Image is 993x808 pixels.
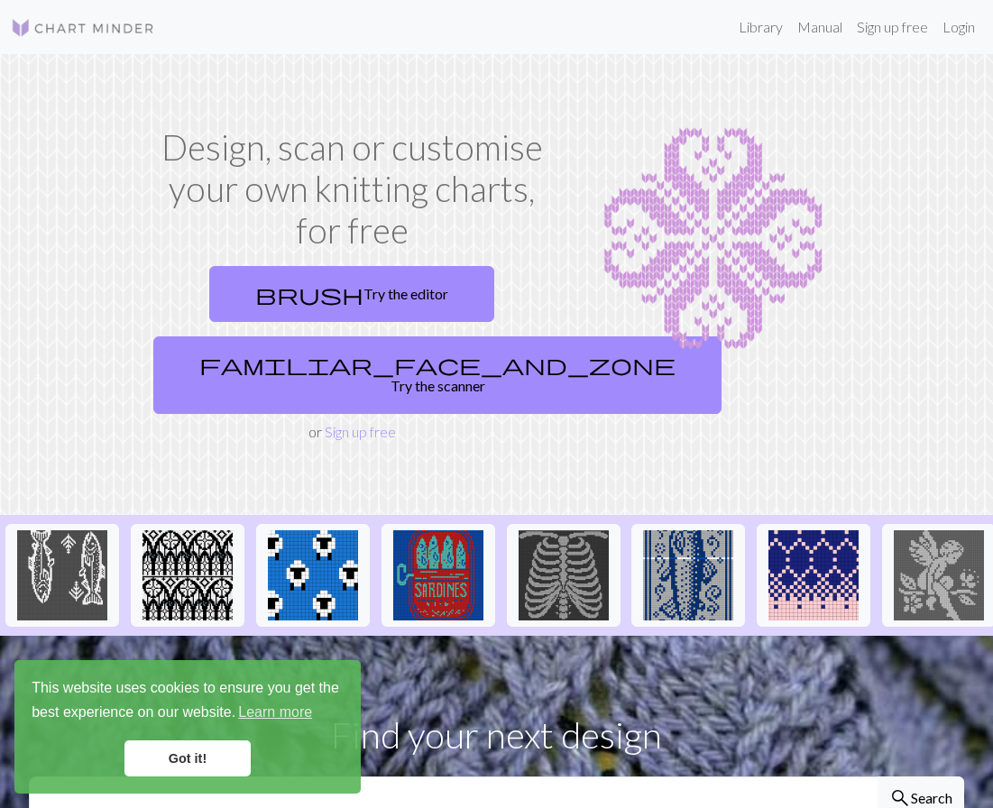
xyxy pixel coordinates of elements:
h1: Design, scan or customise your own knitting charts, for free [146,126,557,252]
button: New Piskel-1.png (2).png [507,524,621,627]
div: or [146,259,557,443]
p: Find your next design [29,708,964,762]
a: learn more about cookies [235,699,315,726]
button: tracery [131,524,244,627]
img: angel practice [894,530,984,620]
a: Manual [790,9,850,45]
a: New Piskel-1.png (2).png [507,565,621,582]
div: cookieconsent [14,660,361,794]
a: Try the scanner [153,336,722,414]
a: Try the editor [209,266,494,322]
img: fish prac [643,530,733,620]
a: Sign up free [325,423,396,440]
img: fishies :) [17,530,107,620]
button: Sheep socks [256,524,370,627]
a: dismiss cookie message [124,740,251,776]
a: fish prac [631,565,745,582]
a: Sardines in a can [382,565,495,582]
img: New Piskel-1.png (2).png [519,530,609,620]
a: fishies :) [5,565,119,582]
button: fishies :) [5,524,119,627]
span: This website uses cookies to ensure you get the best experience on our website. [32,677,344,726]
a: Sheep socks [256,565,370,582]
a: tracery [131,565,244,582]
a: Idee [757,565,870,582]
span: brush [255,281,363,307]
button: Sardines in a can [382,524,495,627]
span: familiar_face_and_zone [199,352,676,377]
img: Chart example [579,126,846,352]
img: Sheep socks [268,530,358,620]
img: Logo [11,17,155,39]
a: Login [935,9,982,45]
button: Idee [757,524,870,627]
button: fish prac [631,524,745,627]
img: Sardines in a can [393,530,483,620]
a: Sign up free [850,9,935,45]
a: Library [731,9,790,45]
img: Idee [768,530,859,620]
img: tracery [143,530,233,620]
